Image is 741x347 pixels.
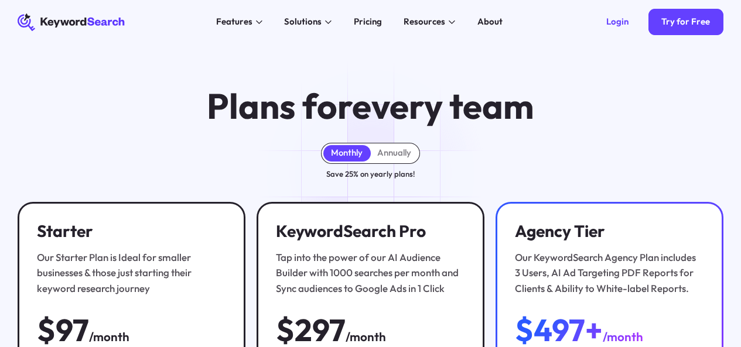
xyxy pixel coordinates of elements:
a: Pricing [347,13,389,31]
div: Annually [377,147,411,159]
div: Our KeywordSearch Agency Plan includes 3 Users, AI Ad Targeting PDF Reports for Clients & Ability... [515,250,700,296]
div: Login [606,16,629,28]
div: Resources [404,15,445,29]
div: Try for Free [661,16,710,28]
a: Try for Free [648,9,723,35]
div: /month [89,327,129,346]
a: Login [593,9,642,35]
span: every team [352,84,534,128]
div: Save 25% on yearly plans! [326,168,415,180]
div: $297 [276,314,346,346]
div: About [477,15,503,29]
a: About [471,13,510,31]
h1: Plans for [207,88,534,125]
h3: KeywordSearch Pro [276,221,461,241]
div: Pricing [354,15,382,29]
div: /month [603,327,643,346]
div: $97 [37,314,89,346]
div: $497+ [515,314,603,346]
div: Solutions [284,15,322,29]
h3: Starter [37,221,222,241]
div: Our Starter Plan is Ideal for smaller businesses & those just starting their keyword research jou... [37,250,222,296]
div: Features [216,15,252,29]
h3: Agency Tier [515,221,700,241]
div: Monthly [331,147,363,159]
div: /month [346,327,386,346]
div: Tap into the power of our AI Audience Builder with 1000 searches per month and Sync audiences to ... [276,250,461,296]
